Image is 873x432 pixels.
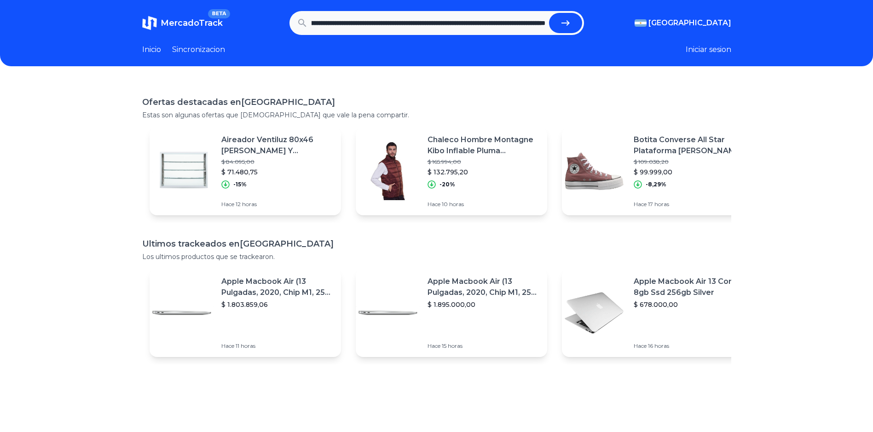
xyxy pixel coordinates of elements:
[562,139,626,203] img: Featured image
[142,16,157,30] img: MercadoTrack
[634,201,746,208] p: Hace 17 horas
[221,134,334,156] p: Aireador Ventiluz 80x46 [PERSON_NAME] Y Mosquitero Oferta!!!
[161,18,223,28] span: MercadoTrack
[142,110,731,120] p: Estas son algunas ofertas que [DEMOGRAPHIC_DATA] que vale la pena compartir.
[634,158,746,166] p: $ 109.038,20
[172,44,225,55] a: Sincronizacion
[150,139,214,203] img: Featured image
[635,17,731,29] button: [GEOGRAPHIC_DATA]
[142,44,161,55] a: Inicio
[648,17,731,29] span: [GEOGRAPHIC_DATA]
[635,19,647,27] img: Argentina
[233,181,247,188] p: -15%
[562,281,626,345] img: Featured image
[428,276,540,298] p: Apple Macbook Air (13 Pulgadas, 2020, Chip M1, 256 Gb De Ssd, 8 Gb De Ram) - Plata
[142,237,731,250] h1: Ultimos trackeados en [GEOGRAPHIC_DATA]
[634,342,746,350] p: Hace 16 horas
[646,181,666,188] p: -8,29%
[428,134,540,156] p: Chaleco Hombre Montagne Kibo Inflable Pluma Sinteticaecodown
[142,96,731,109] h1: Ofertas destacadas en [GEOGRAPHIC_DATA]
[428,158,540,166] p: $ 165.994,00
[150,127,341,215] a: Featured imageAireador Ventiluz 80x46 [PERSON_NAME] Y Mosquitero Oferta!!!$ 84.095,00$ 71.480,75-...
[150,281,214,345] img: Featured image
[634,134,746,156] p: Botita Converse All Star Plataforma [PERSON_NAME] Viejo Exlusiva Dama
[142,16,223,30] a: MercadoTrackBETA
[221,342,334,350] p: Hace 11 horas
[221,158,334,166] p: $ 84.095,00
[634,167,746,177] p: $ 99.999,00
[221,201,334,208] p: Hace 12 horas
[150,269,341,357] a: Featured imageApple Macbook Air (13 Pulgadas, 2020, Chip M1, 256 Gb De Ssd, 8 Gb De Ram) - Plata$...
[356,269,547,357] a: Featured imageApple Macbook Air (13 Pulgadas, 2020, Chip M1, 256 Gb De Ssd, 8 Gb De Ram) - Plata$...
[428,167,540,177] p: $ 132.795,20
[142,252,731,261] p: Los ultimos productos que se trackearon.
[428,300,540,309] p: $ 1.895.000,00
[562,269,753,357] a: Featured imageApple Macbook Air 13 Core I5 8gb Ssd 256gb Silver$ 678.000,00Hace 16 horas
[428,342,540,350] p: Hace 15 horas
[439,181,455,188] p: -20%
[356,281,420,345] img: Featured image
[686,44,731,55] button: Iniciar sesion
[634,300,746,309] p: $ 678.000,00
[562,127,753,215] a: Featured imageBotita Converse All Star Plataforma [PERSON_NAME] Viejo Exlusiva Dama$ 109.038,20$ ...
[428,201,540,208] p: Hace 10 horas
[221,276,334,298] p: Apple Macbook Air (13 Pulgadas, 2020, Chip M1, 256 Gb De Ssd, 8 Gb De Ram) - Plata
[221,167,334,177] p: $ 71.480,75
[208,9,230,18] span: BETA
[634,276,746,298] p: Apple Macbook Air 13 Core I5 8gb Ssd 256gb Silver
[221,300,334,309] p: $ 1.803.859,06
[356,127,547,215] a: Featured imageChaleco Hombre Montagne Kibo Inflable Pluma Sinteticaecodown$ 165.994,00$ 132.795,2...
[356,139,420,203] img: Featured image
